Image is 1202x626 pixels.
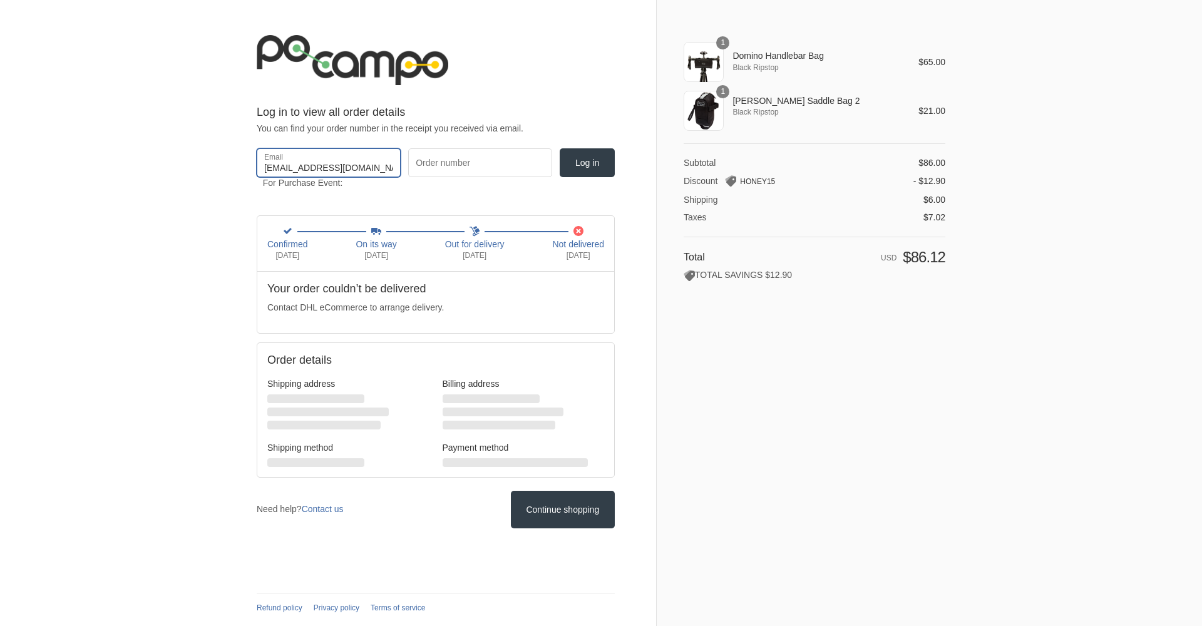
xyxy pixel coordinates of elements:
span: Out for delivery [445,239,505,250]
span: $86.00 [918,158,945,168]
h2: Your order couldn’t be delivered [267,282,604,296]
span: $7.02 [923,212,945,222]
img: Hudson Saddle Pack Black Ripstop | Po Campo color:black ripstop; [684,91,724,131]
a: Terms of service [371,603,425,612]
th: Taxes [684,205,836,223]
span: Domino Handlebar Bag [732,50,901,61]
span: $6.00 [923,195,945,205]
span: [DATE] [364,250,388,261]
span: [DATE] [567,250,590,261]
h3: Billing address [443,378,605,389]
h3: Payment method [443,442,605,453]
a: Contact us [302,504,344,514]
span: HONEY15 [740,177,775,186]
p: Need help? [257,503,344,516]
span: USD [881,254,896,262]
div: For Purchase Event: [257,177,615,188]
th: Subtotal [684,157,836,168]
span: $65.00 [918,57,945,67]
button: Log in [560,148,615,177]
span: Continue shopping [526,505,599,515]
a: Refund policy [257,603,302,612]
span: 1 [716,36,729,49]
h3: Shipping address [267,378,429,389]
a: Continue shopping [511,491,615,528]
span: $12.90 [765,270,792,280]
span: Not delivered [552,239,604,250]
p: You can find your order number in the receipt you received via email. [257,122,615,135]
input: Order number [408,148,552,177]
span: Shipping [684,195,718,205]
span: Confirmed [267,239,308,250]
input: Email [257,148,401,177]
h2: Log in to view all order details [257,105,615,120]
span: 1 [716,85,729,98]
span: $86.12 [903,249,945,265]
span: $21.00 [918,106,945,116]
h2: Order details [267,353,436,367]
span: Black Ripstop [732,106,901,118]
a: Privacy policy [314,603,359,612]
span: Black Ripstop [732,62,901,73]
span: - $12.90 [913,176,945,186]
span: On its way [356,239,396,250]
span: [DATE] [463,250,486,261]
span: [PERSON_NAME] Saddle Bag 2 [732,95,901,106]
span: TOTAL SAVINGS [684,270,763,280]
span: Discount [684,176,717,186]
img: Po Campo [257,35,448,85]
h3: Shipping method [267,442,429,453]
p: Contact DHL eCommerce to arrange delivery. [267,301,604,314]
span: [DATE] [275,250,299,261]
img: Domino Handlebar Bag - Po Campo color:black ripstop; [684,42,724,82]
span: Total [684,252,705,262]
